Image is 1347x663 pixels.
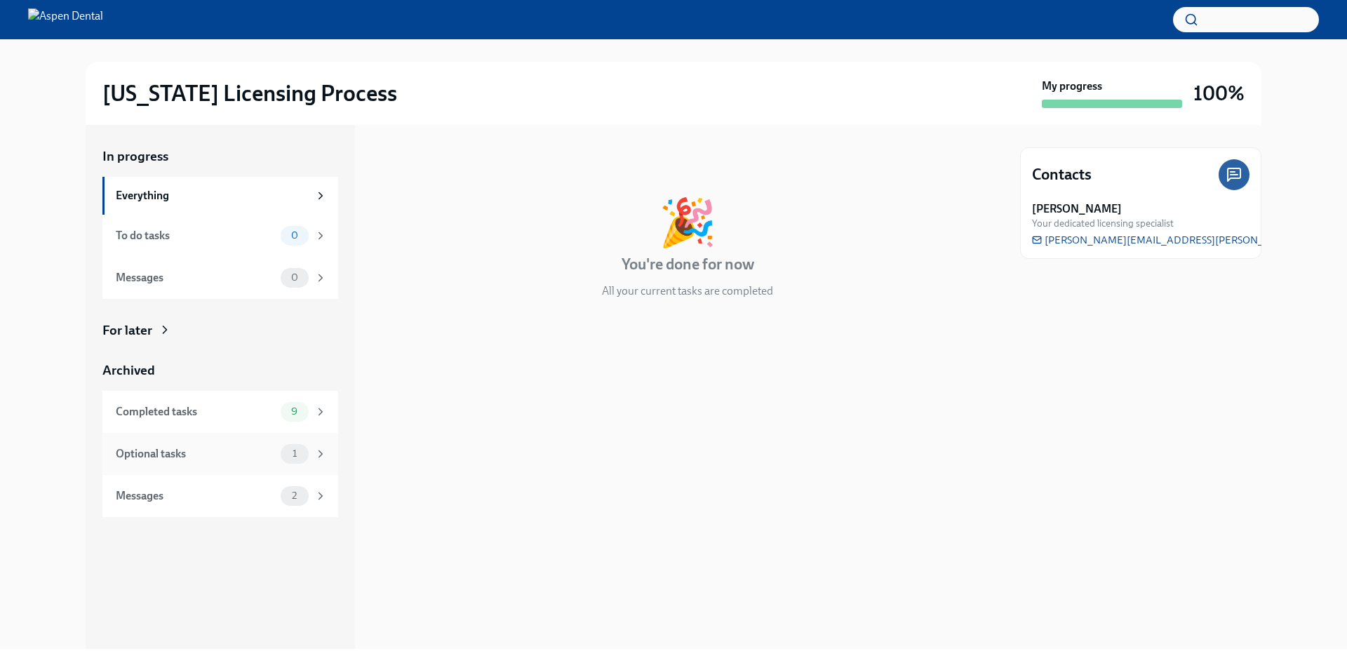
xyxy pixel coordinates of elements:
p: All your current tasks are completed [602,283,773,299]
div: 🎉 [659,199,716,246]
div: Messages [116,488,275,504]
img: Aspen Dental [28,8,103,31]
div: For later [102,321,152,340]
strong: [PERSON_NAME] [1032,201,1122,217]
a: For later [102,321,338,340]
span: 0 [283,272,307,283]
a: Archived [102,361,338,380]
div: Completed tasks [116,404,275,420]
strong: My progress [1042,79,1102,94]
span: 2 [283,490,305,501]
a: Completed tasks9 [102,391,338,433]
h2: [US_STATE] Licensing Process [102,79,397,107]
span: 9 [283,406,306,417]
a: Messages2 [102,475,338,517]
div: To do tasks [116,228,275,243]
a: In progress [102,147,338,166]
a: Messages0 [102,257,338,299]
h4: You're done for now [622,254,754,275]
h4: Contacts [1032,164,1092,185]
div: In progress [372,147,438,166]
a: Optional tasks1 [102,433,338,475]
div: Everything [116,188,309,203]
a: Everything [102,177,338,215]
span: Your dedicated licensing specialist [1032,217,1174,230]
h3: 100% [1193,81,1245,106]
div: Optional tasks [116,446,275,462]
span: 1 [284,448,305,459]
div: Messages [116,270,275,286]
span: 0 [283,230,307,241]
a: To do tasks0 [102,215,338,257]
